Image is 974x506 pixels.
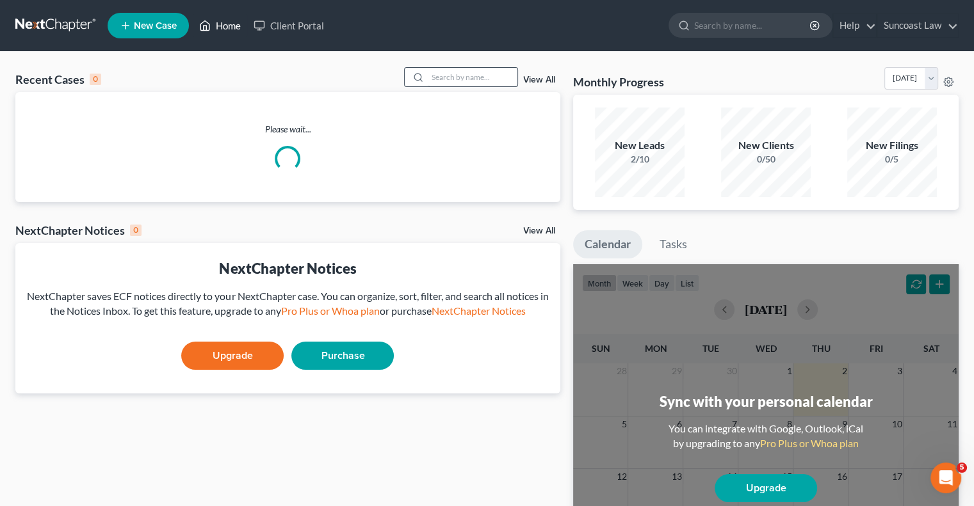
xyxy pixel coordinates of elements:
[648,230,699,258] a: Tasks
[428,68,517,86] input: Search by name...
[26,258,550,278] div: NextChapter Notices
[134,21,177,31] span: New Case
[130,225,142,236] div: 0
[877,14,958,37] a: Suncoast Law
[721,153,811,166] div: 0/50
[721,138,811,153] div: New Clients
[573,74,664,90] h3: Monthly Progress
[847,138,937,153] div: New Filings
[663,422,868,451] div: You can integrate with Google, Outlook, iCal by upgrading to any
[15,223,142,238] div: NextChapter Notices
[181,342,284,370] a: Upgrade
[930,463,961,493] iframe: Intercom live chat
[573,230,642,258] a: Calendar
[595,153,685,166] div: 2/10
[715,474,817,502] a: Upgrade
[90,74,101,85] div: 0
[659,391,872,411] div: Sync with your personal calendar
[15,123,560,136] p: Please wait...
[280,304,379,317] a: Pro Plus or Whoa plan
[760,437,859,449] a: Pro Plus or Whoa plan
[957,463,967,473] span: 5
[247,14,330,37] a: Client Portal
[291,342,394,370] a: Purchase
[15,72,101,87] div: Recent Cases
[694,13,811,37] input: Search by name...
[523,75,555,84] a: View All
[193,14,247,37] a: Home
[595,138,685,153] div: New Leads
[523,226,555,235] a: View All
[833,14,876,37] a: Help
[847,153,937,166] div: 0/5
[431,304,525,317] a: NextChapter Notices
[26,289,550,319] div: NextChapter saves ECF notices directly to your NextChapter case. You can organize, sort, filter, ...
